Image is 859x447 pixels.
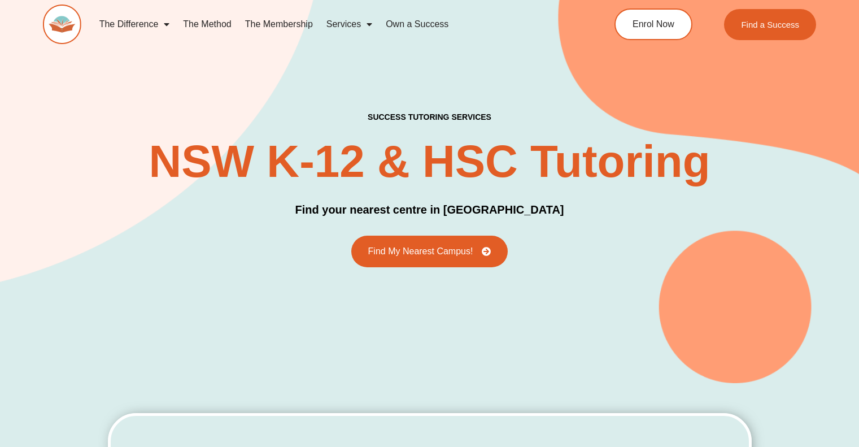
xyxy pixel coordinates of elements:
span: Find a Success [741,20,799,29]
h4: success tutoring Services [368,112,491,122]
a: The Method [176,11,238,37]
h2: NSW K-12 & HSC Tutoring [149,139,710,184]
h3: Find your nearest centre in [GEOGRAPHIC_DATA] [295,201,564,219]
a: Enrol Now [614,8,692,40]
a: The Membership [238,11,320,37]
nav: Menu [93,11,570,37]
span: Enrol Now [633,20,674,29]
a: The Difference [93,11,177,37]
a: Services [320,11,379,37]
a: Find a Success [724,9,816,40]
span: Find My Nearest Campus! [368,247,473,256]
a: Own a Success [379,11,455,37]
a: Find My Nearest Campus! [351,236,508,267]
